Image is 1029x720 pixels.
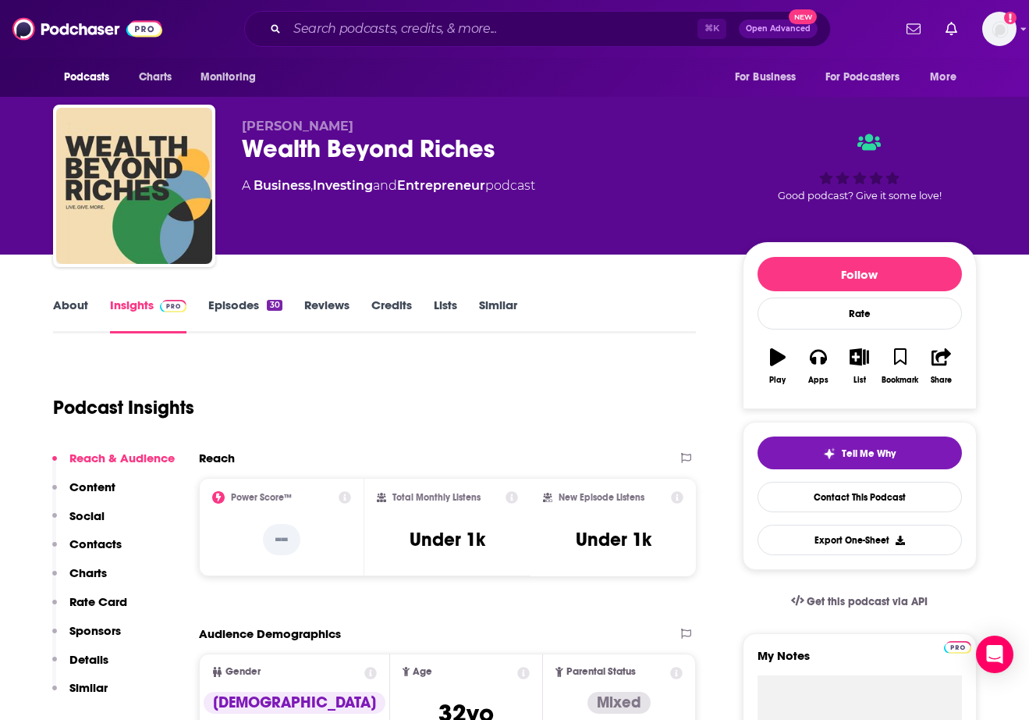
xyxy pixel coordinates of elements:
button: Content [52,479,115,508]
button: Apps [798,338,839,394]
span: Tell Me Why [842,447,896,460]
img: Podchaser Pro [160,300,187,312]
button: Show profile menu [982,12,1017,46]
a: Entrepreneur [397,178,485,193]
img: tell me why sparkle [823,447,836,460]
div: [DEMOGRAPHIC_DATA] [204,692,385,714]
span: Age [413,667,432,677]
span: Logged in as shcarlos [982,12,1017,46]
span: and [373,178,397,193]
div: Rate [758,298,962,330]
h3: Under 1k [410,528,485,551]
button: Share [921,338,961,394]
button: open menu [815,62,923,92]
div: Open Intercom Messenger [976,636,1013,673]
span: More [930,66,956,88]
span: For Business [735,66,797,88]
button: Sponsors [52,623,121,652]
svg: Add a profile image [1004,12,1017,24]
span: Get this podcast via API [807,595,928,608]
a: Investing [313,178,373,193]
span: For Podcasters [825,66,900,88]
div: Share [931,376,952,385]
span: Open Advanced [746,25,811,33]
div: Play [769,376,786,385]
h2: New Episode Listens [559,492,644,503]
p: Social [69,508,105,523]
button: Contacts [52,536,122,565]
h3: Under 1k [576,528,651,551]
button: Open AdvancedNew [739,20,818,38]
button: Play [758,338,798,394]
a: Contact This Podcast [758,482,962,512]
button: Social [52,508,105,537]
p: Similar [69,680,108,695]
label: My Notes [758,648,962,675]
a: Charts [129,62,182,92]
p: Details [69,652,108,667]
a: Business [254,178,310,193]
button: Details [52,652,108,681]
img: Podchaser Pro [944,641,971,654]
h2: Audience Demographics [199,626,341,641]
img: User Profile [982,12,1017,46]
span: New [789,9,817,24]
p: Content [69,479,115,494]
button: Export One-Sheet [758,525,962,555]
a: Lists [434,298,457,333]
p: Reach & Audience [69,451,175,465]
img: Podchaser - Follow, Share and Rate Podcasts [12,14,162,44]
button: Bookmark [880,338,921,394]
p: -- [263,524,300,555]
p: Contacts [69,536,122,551]
div: Mixed [587,692,651,714]
button: Charts [52,565,107,594]
button: Follow [758,257,962,291]
button: open menu [53,62,130,92]
button: open menu [919,62,976,92]
button: tell me why sparkleTell Me Why [758,437,962,469]
img: Wealth Beyond Riches [56,108,212,264]
h2: Reach [199,451,235,465]
div: Search podcasts, credits, & more... [244,11,831,47]
div: 30 [267,300,282,311]
div: Good podcast? Give it some love! [743,119,977,216]
span: Podcasts [64,66,110,88]
span: Parental Status [566,667,636,677]
div: A podcast [242,176,535,195]
button: open menu [724,62,816,92]
div: List [853,376,866,385]
div: Apps [808,376,829,385]
span: , [310,178,313,193]
span: ⌘ K [697,19,726,39]
a: Pro website [944,639,971,654]
button: open menu [190,62,276,92]
a: Show notifications dropdown [939,16,963,42]
span: Monitoring [200,66,256,88]
p: Rate Card [69,594,127,609]
button: Similar [52,680,108,709]
span: Good podcast? Give it some love! [778,190,942,201]
p: Sponsors [69,623,121,638]
a: InsightsPodchaser Pro [110,298,187,333]
h2: Power Score™ [231,492,292,503]
a: Similar [479,298,517,333]
a: Episodes30 [208,298,282,333]
span: Charts [139,66,172,88]
h2: Total Monthly Listens [392,492,481,503]
a: Get this podcast via API [779,583,941,621]
h1: Podcast Insights [53,396,194,419]
div: Bookmark [882,376,918,385]
a: Credits [371,298,412,333]
span: [PERSON_NAME] [242,119,353,134]
a: About [53,298,88,333]
p: Charts [69,565,107,580]
a: Reviews [304,298,350,333]
span: Gender [225,667,261,677]
button: Reach & Audience [52,451,175,479]
a: Show notifications dropdown [900,16,927,42]
button: Rate Card [52,594,127,623]
input: Search podcasts, credits, & more... [287,16,697,41]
